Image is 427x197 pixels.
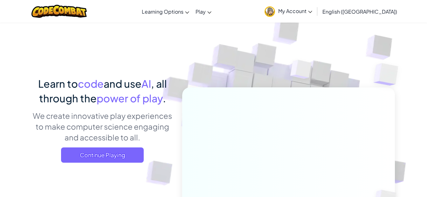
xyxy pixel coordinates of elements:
span: AI [141,77,151,90]
span: Learn to [38,77,78,90]
span: power of play [97,92,163,105]
a: Learning Options [139,3,192,20]
span: Play [196,8,206,15]
span: My Account [278,8,312,14]
img: avatar [265,6,275,17]
span: and use [104,77,141,90]
p: We create innovative play experiences to make computer science engaging and accessible to all. [32,110,173,143]
img: CodeCombat logo [31,5,87,18]
a: English ([GEOGRAPHIC_DATA]) [319,3,400,20]
span: Learning Options [142,8,183,15]
span: code [78,77,104,90]
a: Play [192,3,215,20]
span: English ([GEOGRAPHIC_DATA]) [322,8,397,15]
span: . [163,92,166,105]
img: Overlap cubes [361,48,416,101]
a: My Account [261,1,315,21]
img: Overlap cubes [278,47,324,95]
a: Continue Playing [61,147,144,163]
